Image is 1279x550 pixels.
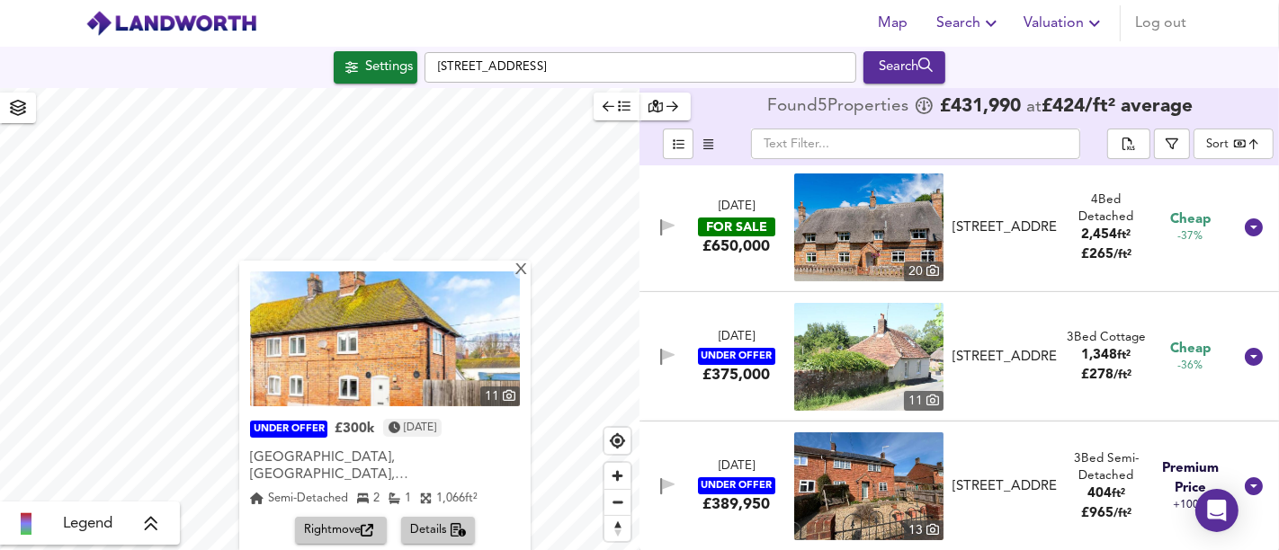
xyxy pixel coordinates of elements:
[1177,229,1203,244] span: -37%
[401,517,476,545] button: Details
[719,329,755,346] div: [DATE]
[1243,217,1265,238] svg: Show Details
[1112,488,1125,500] span: ft²
[85,10,257,37] img: logo
[872,11,915,36] span: Map
[953,348,1057,367] div: [STREET_ADDRESS]
[1064,450,1149,485] div: 3 Bed Semi-Detached
[1042,97,1193,116] span: £ 424 / ft² average
[1117,350,1131,361] span: ft²
[936,11,1002,36] span: Search
[365,56,413,79] div: Settings
[304,520,378,541] span: Rightmove
[639,163,1279,292] div: [DATE]FOR SALE£650,000 property thumbnail 20 [STREET_ADDRESS]4Bed Detached2,454ft²£265/ft² Cheap-37%
[945,348,1064,367] div: Brewhouse Hill, Froxfield, Marlborough, SN8 3LD.
[604,515,631,541] button: Reset bearing to north
[1177,359,1203,374] span: -36%
[480,386,520,406] div: 11
[1148,459,1232,498] span: Premium Price
[1128,5,1194,41] button: Log out
[953,218,1057,237] div: [STREET_ADDRESS]
[794,303,944,411] a: property thumbnail 11
[410,520,467,541] span: Details
[295,517,387,545] button: Rightmove
[357,490,380,508] div: 2
[904,262,944,281] div: 20
[63,513,112,535] span: Legend
[436,492,465,504] span: 1,066
[604,463,631,489] button: Zoom in
[425,52,856,83] input: Enter a location...
[250,271,520,406] img: property thumbnail
[702,494,770,514] div: £389,950
[1067,329,1146,346] div: 3 Bed Cottage
[1024,11,1105,36] span: Valuation
[794,432,944,540] img: property thumbnail
[904,520,944,540] div: 13
[1026,99,1042,116] span: at
[250,271,520,406] a: property thumbnail 11
[335,421,374,439] div: £300k
[389,490,411,508] div: 1
[1170,340,1211,359] span: Cheap
[1081,507,1131,520] span: £ 965
[794,173,944,281] a: property thumbnail 20
[940,98,1021,116] span: £ 431,990
[1117,229,1131,241] span: ft²
[1194,129,1274,159] div: Sort
[767,98,913,116] div: Found 5 Propert ies
[698,217,775,236] div: FOR SALE
[868,56,941,79] div: Search
[250,449,520,484] div: [GEOGRAPHIC_DATA], [GEOGRAPHIC_DATA], [GEOGRAPHIC_DATA], [GEOGRAPHIC_DATA]
[863,51,945,84] div: Run Your Search
[1195,489,1239,532] div: Open Intercom Messenger
[751,129,1080,159] input: Text Filter...
[404,419,436,437] time: Monday, February 17, 2025 at 12:03:08 PM
[1206,136,1229,153] div: Sort
[1170,210,1211,229] span: Cheap
[295,517,394,545] a: Rightmove
[1243,475,1265,497] svg: Show Details
[1081,368,1131,382] span: £ 278
[929,5,1009,41] button: Search
[953,477,1057,496] div: [STREET_ADDRESS]
[250,421,327,439] div: UNDER OFFER
[639,292,1279,421] div: [DATE]UNDER OFFER£375,000 property thumbnail 11 [STREET_ADDRESS]3Bed Cottage1,348ft²£278/ft² Chea...
[1173,498,1208,513] span: +100%
[334,51,417,84] button: Settings
[604,516,631,541] span: Reset bearing to north
[702,236,770,256] div: £650,000
[1243,346,1265,368] svg: Show Details
[698,348,775,365] div: UNDER OFFER
[604,489,631,515] button: Zoom out
[514,262,529,279] div: X
[604,428,631,454] button: Find my location
[465,492,478,504] span: ft²
[1107,129,1150,159] div: split button
[1081,228,1117,242] span: 2,454
[702,365,770,385] div: £375,000
[604,490,631,515] span: Zoom out
[698,477,775,494] div: UNDER OFFER
[1114,249,1131,261] span: / ft²
[1135,11,1186,36] span: Log out
[334,51,417,84] div: Click to configure Search Settings
[1081,349,1117,362] span: 1,348
[1114,369,1131,381] span: / ft²
[1114,508,1131,519] span: / ft²
[794,303,944,411] img: property thumbnail
[1064,191,1149,226] div: 4 Bed Detached
[863,51,945,84] button: Search
[1081,248,1131,262] span: £ 265
[864,5,922,41] button: Map
[1087,487,1112,501] span: 404
[719,199,755,216] div: [DATE]
[250,490,348,508] div: Semi-Detached
[794,173,944,281] img: property thumbnail
[904,391,944,411] div: 11
[1016,5,1113,41] button: Valuation
[719,458,755,475] div: [DATE]
[794,432,944,540] a: property thumbnail 13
